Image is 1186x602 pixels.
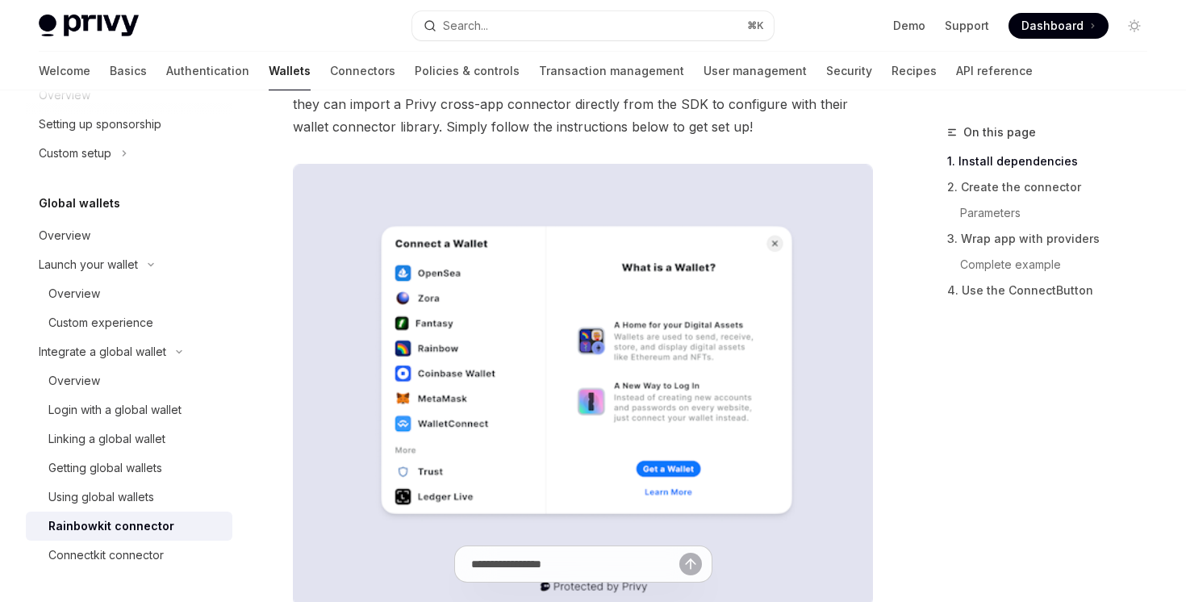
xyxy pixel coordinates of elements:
div: Getting global wallets [48,458,162,478]
span: Integrating apps do not need to use Privy themselves to integrate cross-app wallets; instead, the... [293,70,873,138]
div: Linking a global wallet [48,429,165,449]
div: Overview [48,284,100,303]
div: Search... [443,16,488,36]
a: Connectkit connector [26,541,232,570]
a: API reference [956,52,1033,90]
div: Using global wallets [48,487,154,507]
a: Transaction management [539,52,684,90]
a: Recipes [892,52,937,90]
a: Policies & controls [415,52,520,90]
a: Complete example [960,252,1160,278]
a: Linking a global wallet [26,424,232,454]
div: Overview [48,371,100,391]
div: Login with a global wallet [48,400,182,420]
a: Custom experience [26,308,232,337]
a: Demo [893,18,925,34]
a: 4. Use the ConnectButton [947,278,1160,303]
a: Wallets [269,52,311,90]
a: Using global wallets [26,483,232,512]
a: Support [945,18,989,34]
div: Integrate a global wallet [39,342,166,362]
span: Dashboard [1021,18,1084,34]
div: Custom experience [48,313,153,332]
span: ⌘ K [747,19,764,32]
div: Connectkit connector [48,546,164,565]
a: User management [704,52,807,90]
button: Send message [679,553,702,575]
a: Dashboard [1009,13,1109,39]
button: Toggle dark mode [1121,13,1147,39]
div: Launch your wallet [39,255,138,274]
a: Welcome [39,52,90,90]
a: Overview [26,221,232,250]
a: Login with a global wallet [26,395,232,424]
span: On this page [963,123,1036,142]
div: Rainbowkit connector [48,516,174,536]
a: Rainbowkit connector [26,512,232,541]
a: Connectors [330,52,395,90]
a: Security [826,52,872,90]
a: Setting up sponsorship [26,110,232,139]
div: Overview [39,226,90,245]
a: Overview [26,366,232,395]
a: Basics [110,52,147,90]
a: Getting global wallets [26,454,232,483]
h5: Global wallets [39,194,120,213]
a: 2. Create the connector [947,174,1160,200]
a: Authentication [166,52,249,90]
a: 1. Install dependencies [947,148,1160,174]
a: 3. Wrap app with providers [947,226,1160,252]
div: Custom setup [39,144,111,163]
a: Overview [26,279,232,308]
button: Search...⌘K [412,11,773,40]
a: Parameters [960,200,1160,226]
div: Setting up sponsorship [39,115,161,134]
img: light logo [39,15,139,37]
